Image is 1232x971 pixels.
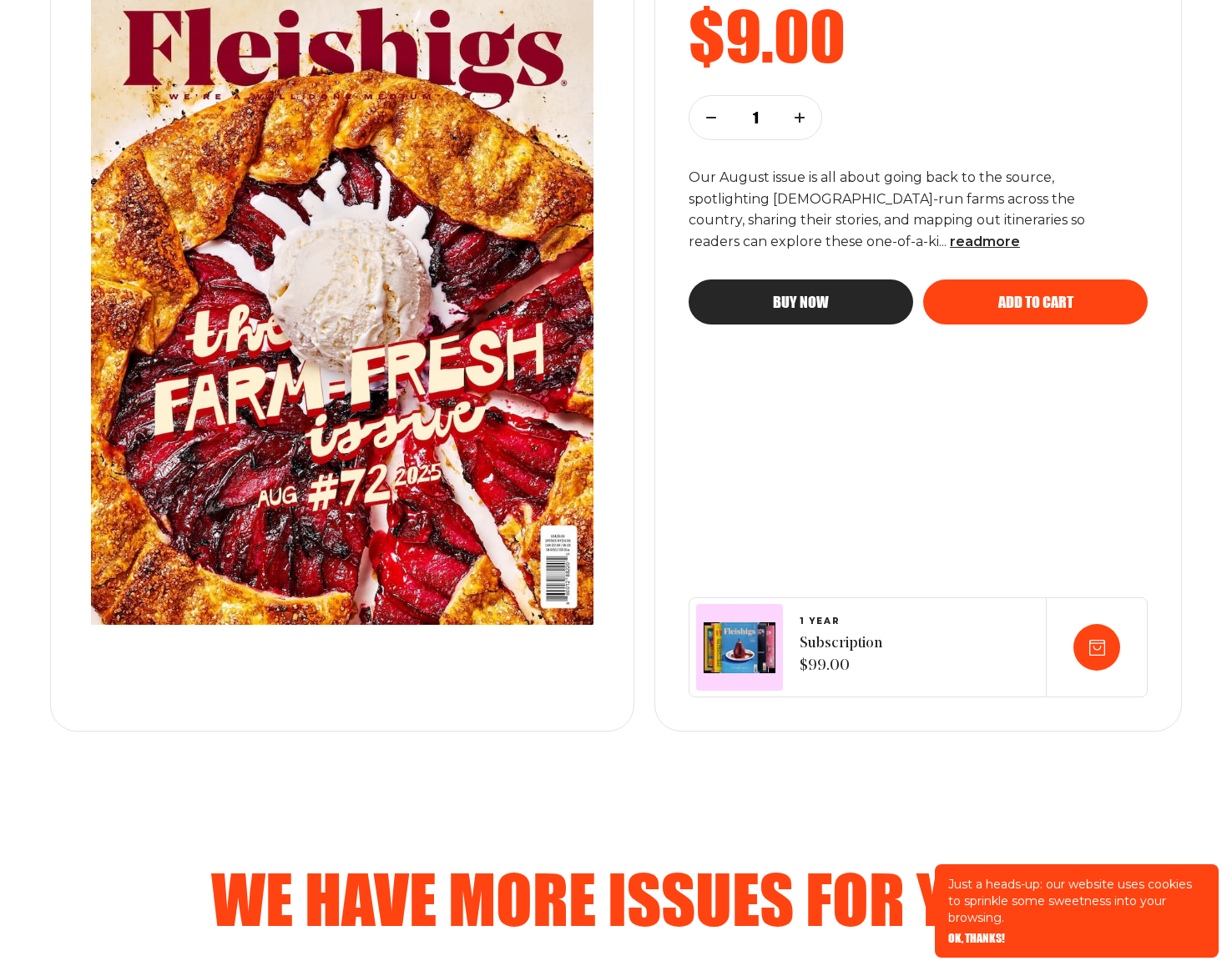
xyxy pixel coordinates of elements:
span: Buy now [773,294,829,309]
p: Our August issue is all about going back to the source, spotlighting [DEMOGRAPHIC_DATA]-run farms... [689,167,1119,254]
h2: $9.00 [689,2,1148,68]
h2: We Have More Issues For You [189,865,1043,932]
span: Add to cart [998,294,1073,309]
a: 1 YEARSubscription $99.00 [800,616,882,678]
button: OK, THANKS! [948,933,1005,944]
span: Subscription $99.00 [800,633,882,678]
span: read more [950,234,1020,249]
button: Buy now [689,279,913,325]
img: Magazines image [704,622,775,673]
span: 1 YEAR [800,616,882,626]
p: 1 [745,108,766,127]
p: Just a heads-up: our website uses cookies to sprinkle some sweetness into your browsing. [948,876,1205,926]
button: Add to cart [923,279,1148,325]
